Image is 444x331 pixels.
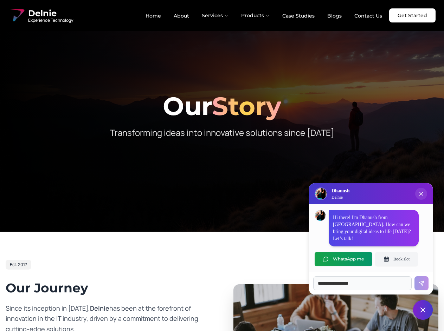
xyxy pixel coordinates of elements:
span: Delnie [28,8,73,19]
a: Case Studies [277,10,320,22]
button: Close chat [413,300,433,320]
span: Experience Technology [28,18,73,23]
img: Delnie Logo [315,188,327,199]
h3: Dhanush [332,187,349,194]
button: Services [196,8,234,22]
button: Close chat popup [415,188,427,200]
a: Contact Us [349,10,388,22]
a: About [168,10,195,22]
p: Hi there! I'm Dhanush from [GEOGRAPHIC_DATA]. How can we bring your digital ideas to life [DATE]?... [333,214,414,242]
h2: Our Journey [6,281,211,295]
a: Delnie Logo Full [8,7,73,24]
p: Delnie [332,194,349,200]
nav: Main [140,8,388,22]
a: Blogs [322,10,347,22]
span: Est. 2017 [10,262,27,267]
button: Products [236,8,275,22]
button: Book slot [375,252,418,266]
button: WhatsApp me [315,252,372,266]
h1: Our [6,93,438,119]
p: Transforming ideas into innovative solutions since [DATE] [87,127,357,138]
span: Story [212,91,281,121]
a: Get Started [389,8,436,22]
a: Home [140,10,167,22]
img: Dhanush [315,210,326,221]
img: Delnie Logo [8,7,25,24]
span: Delnie [90,304,109,312]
